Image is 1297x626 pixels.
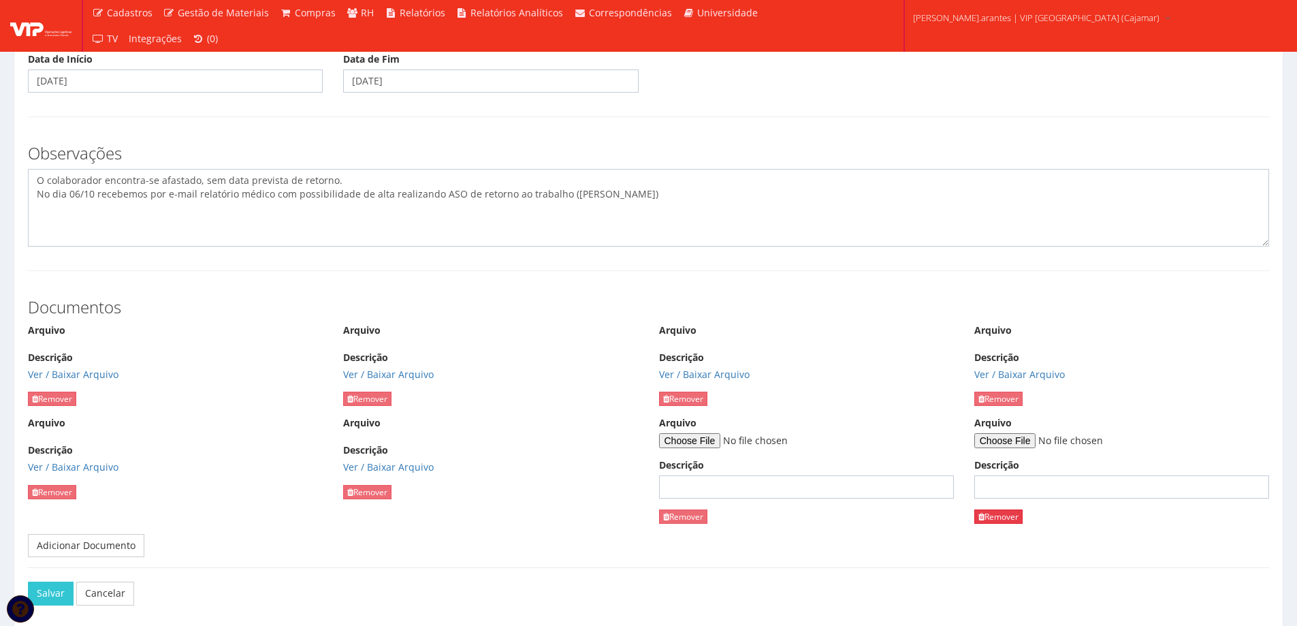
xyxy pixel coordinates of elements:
[361,6,374,19] span: RH
[974,416,1012,430] label: Arquivo
[187,26,224,52] a: (0)
[28,351,73,364] label: Descrição
[974,351,1019,364] label: Descrição
[343,460,434,473] a: Ver / Baixar Arquivo
[28,368,118,381] a: Ver / Baixar Arquivo
[470,6,563,19] span: Relatórios Analíticos
[974,368,1065,381] a: Ver / Baixar Arquivo
[76,582,134,605] a: Cancelar
[28,534,144,557] a: Adicionar Documento
[86,26,123,52] a: TV
[123,26,187,52] a: Integrações
[659,416,696,430] label: Arquivo
[974,458,1019,472] label: Descrição
[659,351,704,364] label: Descrição
[28,169,1269,247] textarea: O colaborador encontra-se afastado, sem data prevista de retorno. No dia 06/10 recebemos por e-ma...
[28,144,1269,162] h3: Observações
[974,324,1012,337] label: Arquivo
[343,351,388,364] label: Descrição
[343,52,400,66] label: Data de Fim
[295,6,336,19] span: Compras
[659,392,707,406] a: Remover
[107,32,118,45] span: TV
[207,32,218,45] span: (0)
[28,392,76,406] a: Remover
[10,16,71,36] img: logo
[659,510,707,524] a: Remover
[28,52,93,66] label: Data de Início
[28,582,74,605] button: Salvar
[659,368,750,381] a: Ver / Baixar Arquivo
[343,324,381,337] label: Arquivo
[659,458,704,472] label: Descrição
[28,298,1269,316] h3: Documentos
[974,510,1023,524] a: Remover
[28,443,73,457] label: Descrição
[28,485,76,499] a: Remover
[697,6,758,19] span: Universidade
[400,6,445,19] span: Relatórios
[659,324,696,337] label: Arquivo
[129,32,182,45] span: Integrações
[28,460,118,473] a: Ver / Baixar Arquivo
[343,485,391,499] a: Remover
[28,324,65,337] label: Arquivo
[913,11,1159,25] span: [PERSON_NAME].arantes | VIP [GEOGRAPHIC_DATA] (Cajamar)
[178,6,269,19] span: Gestão de Materiais
[343,416,381,430] label: Arquivo
[343,443,388,457] label: Descrição
[107,6,153,19] span: Cadastros
[343,392,391,406] a: Remover
[974,392,1023,406] a: Remover
[589,6,672,19] span: Correspondências
[343,368,434,381] a: Ver / Baixar Arquivo
[28,416,65,430] label: Arquivo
